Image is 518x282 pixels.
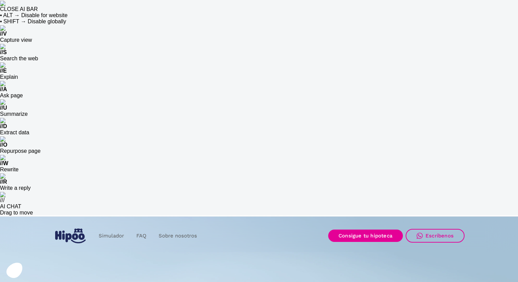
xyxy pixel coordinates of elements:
[328,230,403,242] a: Consigue tu hipoteca
[406,229,465,243] a: Escríbenos
[92,229,130,243] a: Simulador
[425,233,454,239] div: Escríbenos
[152,229,203,243] a: Sobre nosotros
[130,229,152,243] a: FAQ
[53,226,87,246] a: home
